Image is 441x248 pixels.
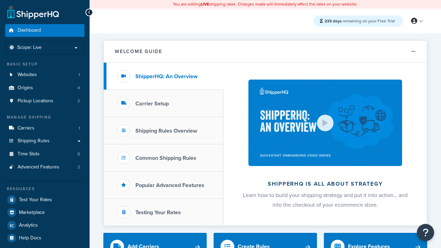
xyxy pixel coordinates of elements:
[135,209,181,216] h3: Testing Your Rates
[201,1,209,7] b: LIVE
[78,151,80,157] span: 0
[78,164,80,170] span: 2
[5,122,84,135] li: Carriers
[5,194,84,206] a: Test Your Rates
[18,138,50,144] span: Shipping Rules
[135,155,196,161] h3: Common Shipping Rules
[18,72,37,78] span: Websites
[18,125,34,131] span: Carriers
[78,85,80,91] span: 4
[5,122,84,135] a: Carriers1
[5,24,84,37] a: Dashboard
[135,182,204,188] h3: Popular Advanced Features
[135,73,197,80] h3: ShipperHQ: An Overview
[18,85,33,91] span: Origins
[5,114,84,120] div: Manage Shipping
[79,72,80,78] span: 1
[18,98,53,104] span: Pickup Locations
[325,18,342,24] strong: 233 days
[5,148,84,161] li: Time Slots
[5,61,84,67] div: Basic Setup
[5,206,84,219] a: Marketplace
[5,82,84,94] li: Origins
[5,148,84,161] a: Time Slots0
[242,181,409,187] h2: ShipperHQ is all about strategy
[243,191,408,209] span: Learn how to build your shipping strategy and put it into action… and into the checkout of your e...
[135,101,169,107] h3: Carrier Setup
[5,69,84,81] a: Websites1
[5,186,84,192] div: Resources
[18,28,41,33] span: Dashboard
[5,161,84,174] li: Advanced Features
[18,151,40,157] span: Time Slots
[5,82,84,94] a: Origins4
[18,164,59,170] span: Advanced Features
[19,235,41,241] span: Help Docs
[5,219,84,231] a: Analytics
[5,69,84,81] li: Websites
[78,98,80,104] span: 2
[5,135,84,147] a: Shipping Rules
[19,210,45,216] span: Marketplace
[19,223,38,228] span: Analytics
[325,18,395,24] span: remaining on your Free Trial
[135,128,197,134] h3: Shipping Rules Overview
[5,232,84,244] a: Help Docs
[417,224,434,241] button: Open Resource Center
[19,197,52,203] span: Test Your Rates
[5,95,84,107] li: Pickup Locations
[115,49,162,54] h2: Welcome Guide
[104,41,427,63] button: Welcome Guide
[248,80,402,166] img: ShipperHQ is all about strategy
[5,95,84,107] a: Pickup Locations2
[5,161,84,174] a: Advanced Features2
[79,125,80,131] span: 1
[17,45,42,51] span: Scope: Live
